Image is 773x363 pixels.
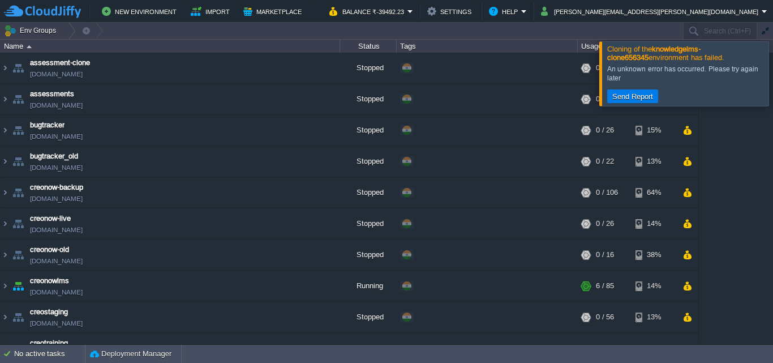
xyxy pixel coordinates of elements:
[340,271,397,301] div: Running
[10,146,26,177] img: AMDAwAAAACH5BAEAAAAALAAAAAABAAEAAAICRAEAOw==
[14,345,85,363] div: No active tasks
[30,224,83,236] a: [DOMAIN_NAME]
[10,240,26,270] img: AMDAwAAAACH5BAEAAAAALAAAAAABAAEAAAICRAEAOw==
[596,240,614,270] div: 0 / 16
[340,208,397,239] div: Stopped
[340,302,397,332] div: Stopped
[489,5,521,18] button: Help
[10,271,26,301] img: AMDAwAAAACH5BAEAAAAALAAAAAABAAEAAAICRAEAOw==
[30,193,83,204] a: [DOMAIN_NAME]
[635,177,672,208] div: 64%
[596,302,614,332] div: 0 / 56
[340,146,397,177] div: Stopped
[578,40,698,53] div: Usage
[10,302,26,332] img: AMDAwAAAACH5BAEAAAAALAAAAAABAAEAAAICRAEAOw==
[340,240,397,270] div: Stopped
[30,275,69,287] a: creonowlms
[30,162,83,173] a: [DOMAIN_NAME]
[609,91,656,101] button: Send Report
[1,53,10,83] img: AMDAwAAAACH5BAEAAAAALAAAAAABAAEAAAICRAEAOw==
[1,177,10,208] img: AMDAwAAAACH5BAEAAAAALAAAAAABAAEAAAICRAEAOw==
[596,208,614,239] div: 0 / 26
[10,53,26,83] img: AMDAwAAAACH5BAEAAAAALAAAAAABAAEAAAICRAEAOw==
[30,131,83,142] a: [DOMAIN_NAME]
[635,302,672,332] div: 13%
[607,65,766,83] div: An unknown error has occurred. Please try again later
[30,244,69,255] a: creonow-old
[1,240,10,270] img: AMDAwAAAACH5BAEAAAAALAAAAAABAAEAAAICRAEAOw==
[30,338,68,349] a: creotraining
[30,213,71,224] a: creonow-live
[596,146,614,177] div: 0 / 22
[340,177,397,208] div: Stopped
[607,45,701,62] b: knowledgelms-clone656345
[1,40,340,53] div: Name
[30,57,90,69] a: assessment-clone
[30,306,68,318] a: creostaging
[30,88,74,100] a: assessments
[596,53,614,83] div: 0 / 22
[725,318,762,352] iframe: chat widget
[10,115,26,146] img: AMDAwAAAACH5BAEAAAAALAAAAAABAAEAAAICRAEAOw==
[1,302,10,332] img: AMDAwAAAACH5BAEAAAAALAAAAAABAAEAAAICRAEAOw==
[27,45,32,48] img: AMDAwAAAACH5BAEAAAAALAAAAAABAAEAAAICRAEAOw==
[10,84,26,114] img: AMDAwAAAACH5BAEAAAAALAAAAAABAAEAAAICRAEAOw==
[329,5,407,18] button: Balance ₹-39492.23
[30,69,83,80] a: [DOMAIN_NAME]
[596,84,614,114] div: 0 / 22
[397,40,577,53] div: Tags
[30,287,83,298] a: [DOMAIN_NAME]
[1,115,10,146] img: AMDAwAAAACH5BAEAAAAALAAAAAABAAEAAAICRAEAOw==
[30,100,83,111] a: [DOMAIN_NAME]
[1,146,10,177] img: AMDAwAAAACH5BAEAAAAALAAAAAABAAEAAAICRAEAOw==
[90,348,171,360] button: Deployment Manager
[341,40,396,53] div: Status
[340,84,397,114] div: Stopped
[1,84,10,114] img: AMDAwAAAACH5BAEAAAAALAAAAAABAAEAAAICRAEAOw==
[243,5,305,18] button: Marketplace
[1,271,10,301] img: AMDAwAAAACH5BAEAAAAALAAAAAABAAEAAAICRAEAOw==
[596,271,614,301] div: 6 / 85
[635,115,672,146] div: 15%
[10,208,26,239] img: AMDAwAAAACH5BAEAAAAALAAAAAABAAEAAAICRAEAOw==
[30,318,83,329] a: [DOMAIN_NAME]
[30,182,83,193] a: creonow-backup
[607,45,724,62] span: Cloning of the environment has failed.
[635,146,672,177] div: 13%
[635,240,672,270] div: 38%
[30,119,65,131] a: bugtracker
[10,177,26,208] img: AMDAwAAAACH5BAEAAAAALAAAAAABAAEAAAICRAEAOw==
[635,271,672,301] div: 14%
[4,5,81,19] img: CloudJiffy
[541,5,762,18] button: [PERSON_NAME][EMAIL_ADDRESS][PERSON_NAME][DOMAIN_NAME]
[30,255,83,267] a: [DOMAIN_NAME]
[596,115,614,146] div: 0 / 26
[596,177,618,208] div: 0 / 106
[30,151,78,162] a: bugtracker_old
[191,5,233,18] button: Import
[340,53,397,83] div: Stopped
[427,5,475,18] button: Settings
[102,5,180,18] button: New Environment
[635,208,672,239] div: 14%
[4,23,60,39] button: Env Groups
[1,208,10,239] img: AMDAwAAAACH5BAEAAAAALAAAAAABAAEAAAICRAEAOw==
[340,115,397,146] div: Stopped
